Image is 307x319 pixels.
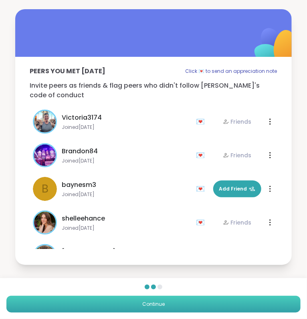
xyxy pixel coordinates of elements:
[213,181,261,197] button: Add Friend
[30,81,277,100] p: Invite peers as friends & flag peers who didn't follow [PERSON_NAME]'s code of conduct
[34,111,56,132] img: Victoria3174
[62,146,98,156] span: Brandon84
[142,301,165,308] span: Continue
[62,124,191,130] span: Joined [DATE]
[30,66,105,76] p: Peers you met [DATE]
[62,158,191,164] span: Joined [DATE]
[196,149,208,162] div: 💌
[62,191,191,198] span: Joined [DATE]
[196,183,208,195] div: 💌
[186,66,277,76] p: Click 💌 to send an appreciation note
[219,185,255,193] span: Add Friend
[34,245,56,267] img: Adrienne_QueenOfTheDawn
[62,214,105,223] span: shelleehance
[196,216,208,229] div: 💌
[62,113,102,122] span: Victoria3174
[62,180,96,190] span: baynesm3
[34,144,56,166] img: Brandon84
[42,181,48,197] span: b
[223,118,252,126] div: Friends
[223,219,252,227] div: Friends
[6,296,301,313] button: Continue
[223,151,252,159] div: Friends
[34,212,56,233] img: shelleehance
[62,247,115,257] span: [PERSON_NAME]
[62,225,191,231] span: Joined [DATE]
[196,115,208,128] div: 💌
